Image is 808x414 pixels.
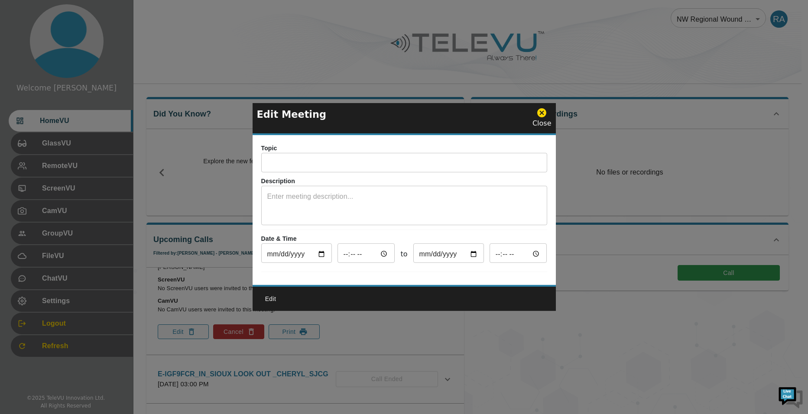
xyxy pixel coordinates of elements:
[261,234,547,243] p: Date & Time
[257,291,285,307] button: Edit
[257,107,327,122] p: Edit Meeting
[532,107,552,129] div: Close
[50,109,120,197] span: We're online!
[45,45,146,57] div: Chat with us now
[142,4,163,25] div: Minimize live chat window
[261,177,547,186] p: Description
[261,144,547,153] p: Topic
[15,40,36,62] img: d_736959983_company_1615157101543_736959983
[400,249,407,259] span: to
[778,384,804,410] img: Chat Widget
[4,236,165,267] textarea: Type your message and hit 'Enter'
